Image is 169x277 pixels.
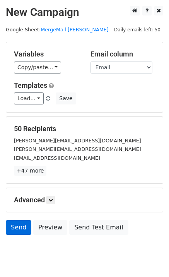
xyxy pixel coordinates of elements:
h5: Variables [14,50,79,58]
a: Daily emails left: 50 [111,27,163,32]
h2: New Campaign [6,6,163,19]
a: Templates [14,81,47,89]
a: +47 more [14,166,46,176]
small: [PERSON_NAME][EMAIL_ADDRESS][DOMAIN_NAME] [14,146,141,152]
a: MergeMail [PERSON_NAME] [41,27,109,32]
button: Save [56,92,76,104]
h5: 50 Recipients [14,125,155,133]
small: Google Sheet: [6,27,109,32]
iframe: Chat Widget [130,240,169,277]
h5: Advanced [14,196,155,204]
small: [PERSON_NAME][EMAIL_ADDRESS][DOMAIN_NAME] [14,138,141,144]
a: Send [6,220,31,235]
a: Load... [14,92,44,104]
a: Copy/paste... [14,62,61,74]
h5: Email column [90,50,155,58]
span: Daily emails left: 50 [111,26,163,34]
small: [EMAIL_ADDRESS][DOMAIN_NAME] [14,155,100,161]
a: Preview [33,220,67,235]
a: Send Test Email [69,220,128,235]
